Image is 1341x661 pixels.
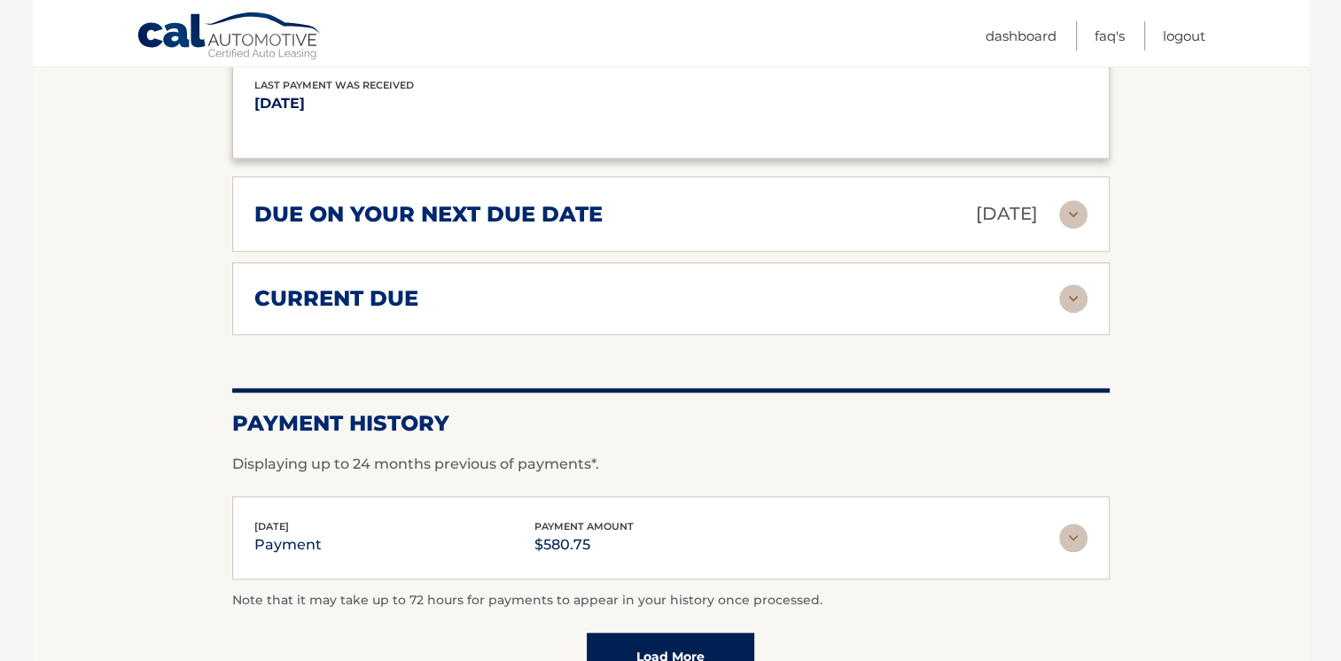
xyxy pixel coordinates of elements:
p: Displaying up to 24 months previous of payments*. [232,454,1110,475]
p: Note that it may take up to 72 hours for payments to appear in your history once processed. [232,590,1110,611]
p: payment [254,533,322,557]
span: Last Payment was received [254,79,414,91]
img: accordion-rest.svg [1059,284,1088,313]
h2: Payment History [232,410,1110,437]
img: accordion-rest.svg [1059,200,1088,229]
h2: due on your next due date [254,201,603,228]
img: accordion-rest.svg [1059,524,1088,552]
span: payment amount [534,520,634,533]
p: $580.75 [534,533,634,557]
p: [DATE] [254,91,671,116]
span: [DATE] [254,520,289,533]
h2: current due [254,285,418,312]
a: FAQ's [1095,21,1125,51]
a: Logout [1163,21,1205,51]
a: Dashboard [986,21,1056,51]
a: Cal Automotive [136,12,323,63]
p: [DATE] [976,198,1038,229]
